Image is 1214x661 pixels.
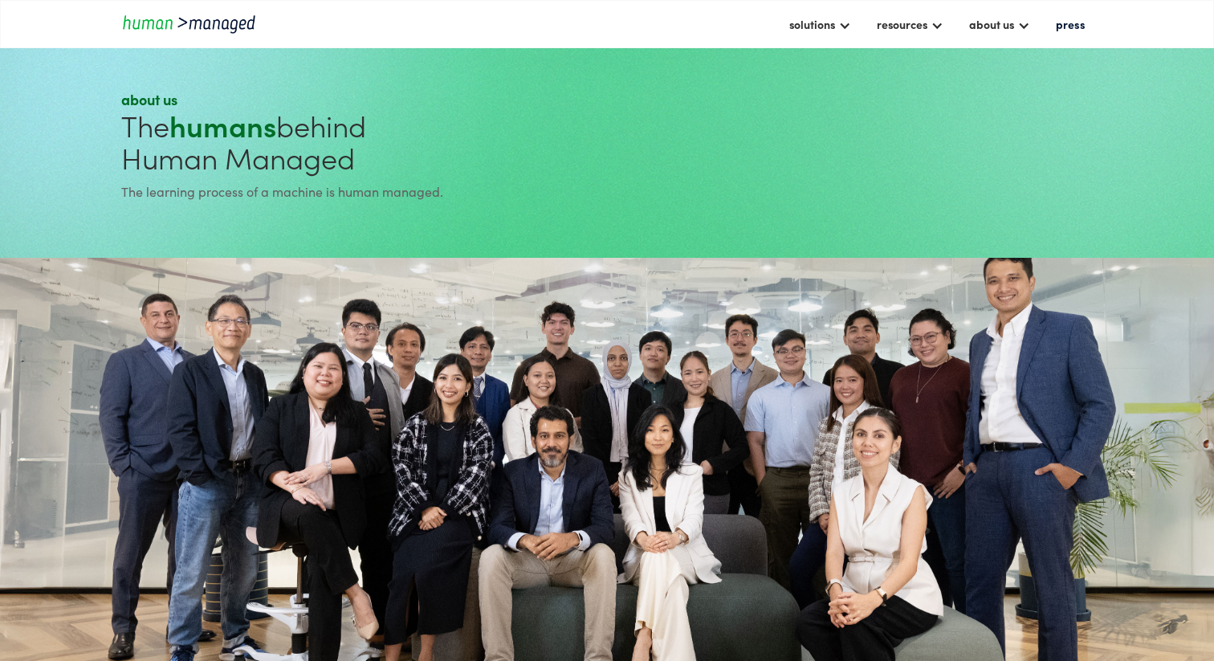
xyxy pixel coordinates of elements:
div: about us [121,90,601,109]
div: solutions [781,10,859,38]
strong: humans [169,104,276,145]
div: resources [869,10,951,38]
a: press [1048,10,1093,38]
div: about us [961,10,1038,38]
div: resources [877,14,927,34]
a: home [121,13,266,35]
div: about us [969,14,1014,34]
div: solutions [789,14,835,34]
h1: The behind Human Managed [121,109,601,173]
div: The learning process of a machine is human managed. [121,182,601,201]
